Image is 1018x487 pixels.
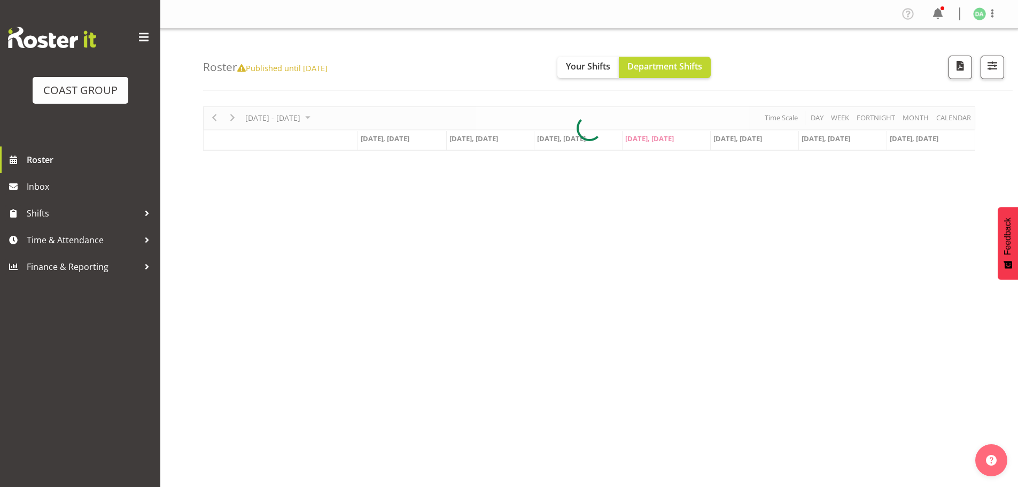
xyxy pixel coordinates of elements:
[619,57,711,78] button: Department Shifts
[27,179,155,195] span: Inbox
[1003,218,1013,255] span: Feedback
[557,57,619,78] button: Your Shifts
[27,259,139,275] span: Finance & Reporting
[43,82,118,98] div: COAST GROUP
[27,152,155,168] span: Roster
[566,60,610,72] span: Your Shifts
[998,207,1018,280] button: Feedback - Show survey
[627,60,702,72] span: Department Shifts
[237,63,328,73] span: Published until [DATE]
[949,56,972,79] button: Download a PDF of the roster according to the set date range.
[27,232,139,248] span: Time & Attendance
[8,27,96,48] img: Rosterit website logo
[981,56,1004,79] button: Filter Shifts
[986,455,997,466] img: help-xxl-2.png
[203,61,328,73] h4: Roster
[27,205,139,221] span: Shifts
[973,7,986,20] img: daniel-an1132.jpg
